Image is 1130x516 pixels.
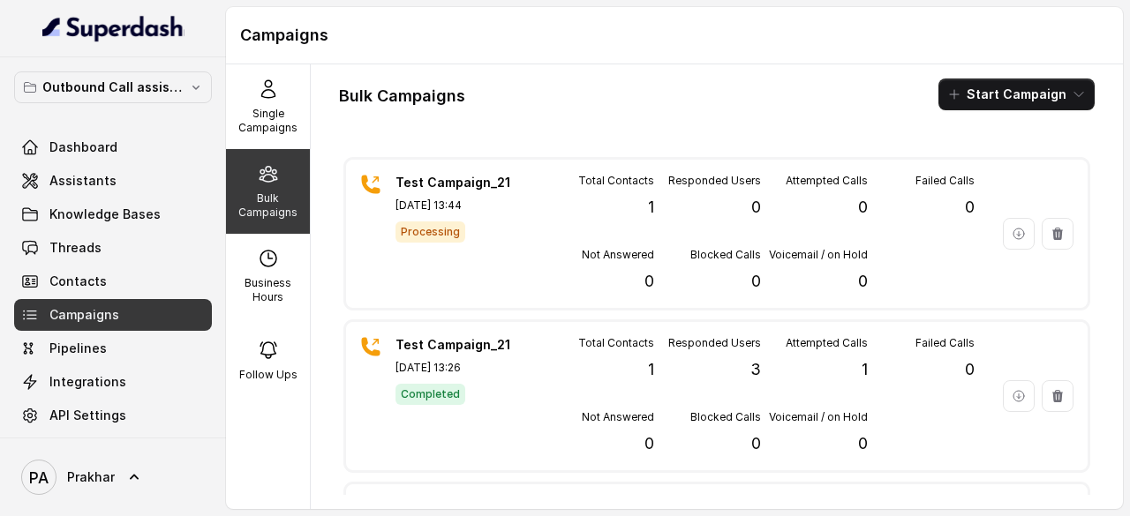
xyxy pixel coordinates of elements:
[751,431,761,456] p: 0
[644,431,654,456] p: 0
[395,361,519,375] p: [DATE] 13:26
[786,174,868,188] p: Attempted Calls
[49,138,117,156] span: Dashboard
[769,410,868,424] p: Voicemail / on Hold
[582,248,654,262] p: Not Answered
[668,336,761,350] p: Responded Users
[49,373,126,391] span: Integrations
[648,195,654,220] p: 1
[14,366,212,398] a: Integrations
[690,248,761,262] p: Blocked Calls
[239,368,298,382] p: Follow Ups
[395,384,465,405] span: Completed
[578,336,654,350] p: Total Contacts
[14,232,212,264] a: Threads
[339,82,465,110] h1: Bulk Campaigns
[395,174,519,191] p: Test Campaign_21
[49,172,117,190] span: Assistants
[395,336,519,354] p: Test Campaign_21
[233,191,303,220] p: Bulk Campaigns
[14,131,212,163] a: Dashboard
[578,174,654,188] p: Total Contacts
[42,77,184,98] p: Outbound Call assistant
[49,273,107,290] span: Contacts
[938,79,1095,110] button: Start Campaign
[49,206,161,223] span: Knowledge Bases
[14,165,212,197] a: Assistants
[582,410,654,424] p: Not Answered
[14,265,212,297] a: Contacts
[42,14,185,42] img: light.svg
[395,198,519,213] p: [DATE] 13:44
[14,299,212,331] a: Campaigns
[240,21,1109,49] h1: Campaigns
[14,333,212,364] a: Pipelines
[49,340,107,357] span: Pipelines
[915,336,975,350] p: Failed Calls
[965,195,975,220] p: 0
[858,195,868,220] p: 0
[644,269,654,294] p: 0
[14,400,212,431] a: API Settings
[233,107,303,135] p: Single Campaigns
[14,433,212,465] a: Voices Library
[49,239,102,257] span: Threads
[786,336,868,350] p: Attempted Calls
[750,357,761,382] p: 3
[690,410,761,424] p: Blocked Calls
[14,71,212,103] button: Outbound Call assistant
[858,431,868,456] p: 0
[49,407,126,424] span: API Settings
[395,221,465,243] span: Processing
[14,198,212,230] a: Knowledge Bases
[233,276,303,304] p: Business Hours
[915,174,975,188] p: Failed Calls
[49,306,119,324] span: Campaigns
[648,357,654,382] p: 1
[858,269,868,294] p: 0
[29,468,49,487] text: PA
[965,357,975,382] p: 0
[769,248,868,262] p: Voicemail / on Hold
[751,195,761,220] p: 0
[67,468,115,486] span: Prakhar
[14,452,212,502] a: Prakhar
[668,174,761,188] p: Responded Users
[751,269,761,294] p: 0
[862,357,868,382] p: 1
